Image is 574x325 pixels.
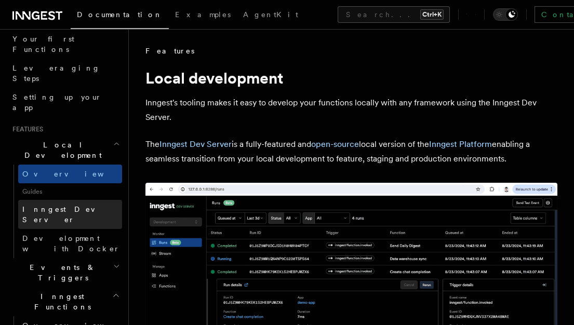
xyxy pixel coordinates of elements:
a: Inngest Dev Server [159,139,232,149]
p: The is a fully-featured and local version of the enabling a seamless transition from your local d... [145,137,557,166]
a: AgentKit [237,3,304,28]
a: Your first Functions [8,30,122,59]
button: Inngest Functions [8,287,122,316]
span: Features [145,46,194,56]
span: Guides [18,183,122,200]
a: Documentation [71,3,169,29]
button: Events & Triggers [8,258,122,287]
button: Local Development [8,136,122,165]
a: Examples [169,3,237,28]
span: Events & Triggers [8,262,113,283]
a: Overview [18,165,122,183]
span: Documentation [77,10,163,19]
span: Development with Docker [22,234,120,253]
a: Leveraging Steps [8,59,122,88]
a: Setting up your app [8,88,122,117]
a: Inngest Dev Server [18,200,122,229]
span: Overview [22,170,129,178]
button: Toggle dark mode [493,8,518,21]
span: Leveraging Steps [12,64,100,83]
span: Setting up your app [12,93,102,112]
a: Inngest Platform [429,139,492,149]
span: Inngest Functions [8,291,112,312]
a: Development with Docker [18,229,122,258]
span: Features [8,125,43,133]
span: Your first Functions [12,35,74,53]
kbd: Ctrl+K [420,9,444,20]
span: Inngest Dev Server [22,205,111,224]
button: Search...Ctrl+K [338,6,450,23]
div: Local Development [8,165,122,258]
span: Local Development [8,140,113,160]
span: Examples [175,10,231,19]
span: AgentKit [243,10,298,19]
h1: Local development [145,69,557,87]
p: Inngest's tooling makes it easy to develop your functions locally with any framework using the In... [145,96,557,125]
a: open-source [311,139,359,149]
